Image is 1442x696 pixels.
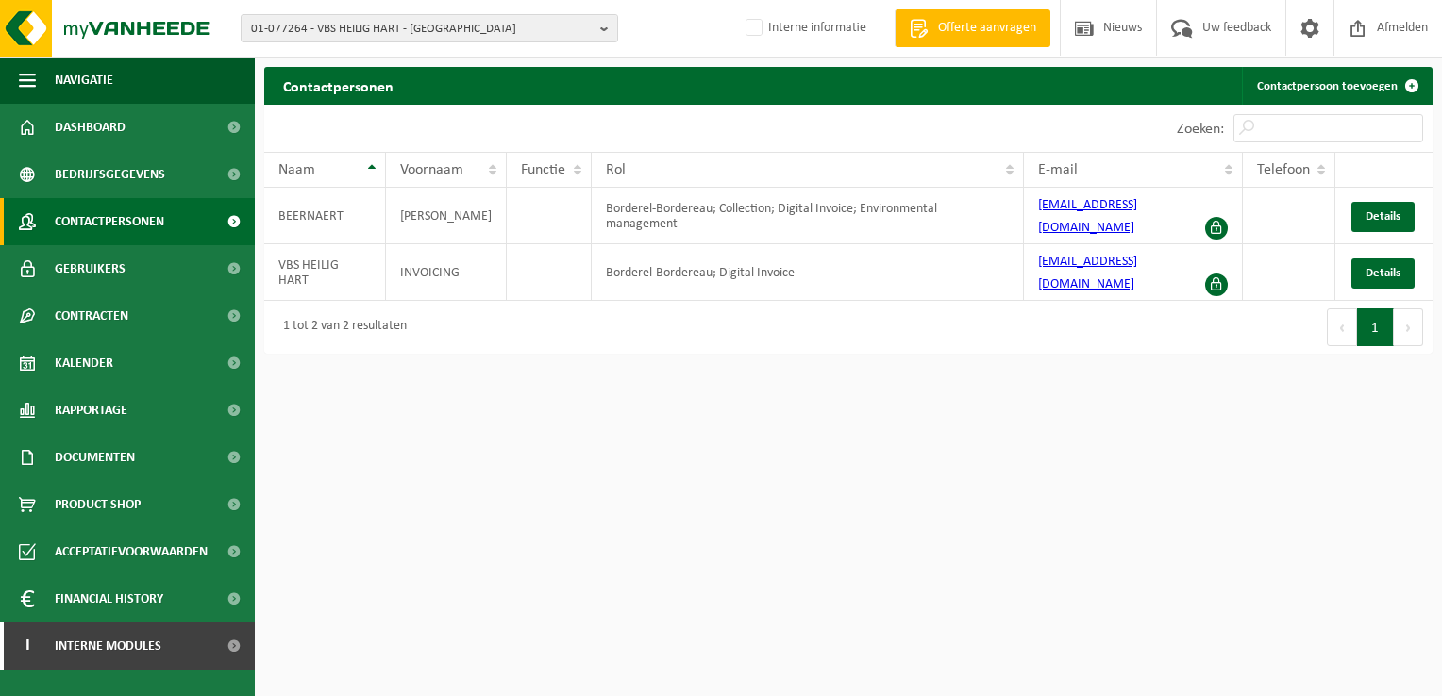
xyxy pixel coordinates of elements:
span: Voornaam [400,162,463,177]
span: Telefoon [1257,162,1310,177]
span: Documenten [55,434,135,481]
a: [EMAIL_ADDRESS][DOMAIN_NAME] [1038,198,1137,235]
label: Zoeken: [1177,122,1224,137]
button: Previous [1327,308,1357,346]
span: Rol [606,162,626,177]
span: Bedrijfsgegevens [55,151,165,198]
a: Details [1351,258,1415,289]
a: [EMAIL_ADDRESS][DOMAIN_NAME] [1038,255,1137,291]
span: Functie [521,162,565,177]
span: Details [1366,210,1400,223]
span: Navigatie [55,57,113,104]
td: VBS HEILIG HART [264,244,386,301]
span: Acceptatievoorwaarden [55,528,208,575]
td: [PERSON_NAME] [386,188,507,244]
td: Borderel-Bordereau; Digital Invoice [592,244,1024,301]
span: Contactpersonen [55,198,164,245]
span: Product Shop [55,481,141,528]
td: Borderel-Bordereau; Collection; Digital Invoice; Environmental management [592,188,1024,244]
span: Interne modules [55,622,161,670]
button: 1 [1357,308,1394,346]
a: Contactpersoon toevoegen [1242,67,1431,105]
span: Financial History [55,575,163,622]
span: Gebruikers [55,245,126,292]
td: INVOICING [386,244,507,301]
span: I [19,622,36,670]
button: 01-077264 - VBS HEILIG HART - [GEOGRAPHIC_DATA] [241,14,618,42]
div: 1 tot 2 van 2 resultaten [274,310,407,344]
h2: Contactpersonen [264,67,412,104]
a: Offerte aanvragen [895,9,1050,47]
button: Next [1394,308,1423,346]
label: Interne informatie [742,14,866,42]
span: Contracten [55,292,128,340]
span: Rapportage [55,387,127,434]
a: Details [1351,202,1415,232]
span: 01-077264 - VBS HEILIG HART - [GEOGRAPHIC_DATA] [251,15,593,43]
span: E-mail [1038,162,1078,177]
td: BEERNAERT [264,188,386,244]
span: Kalender [55,340,113,387]
span: Naam [278,162,315,177]
span: Offerte aanvragen [933,19,1041,38]
span: Details [1366,267,1400,279]
span: Dashboard [55,104,126,151]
